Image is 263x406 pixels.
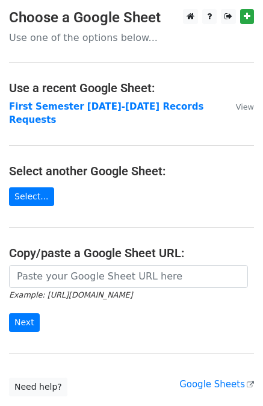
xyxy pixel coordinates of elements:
[9,290,132,299] small: Example: [URL][DOMAIN_NAME]
[9,313,40,332] input: Next
[9,81,254,95] h4: Use a recent Google Sheet:
[9,246,254,260] h4: Copy/paste a Google Sheet URL:
[9,378,67,396] a: Need help?
[9,9,254,27] h3: Choose a Google Sheet
[236,102,254,111] small: View
[9,101,203,126] a: First Semester [DATE]-[DATE] Records Requests
[179,379,254,390] a: Google Sheets
[9,187,54,206] a: Select...
[9,164,254,178] h4: Select another Google Sheet:
[224,101,254,112] a: View
[9,265,248,288] input: Paste your Google Sheet URL here
[9,31,254,44] p: Use one of the options below...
